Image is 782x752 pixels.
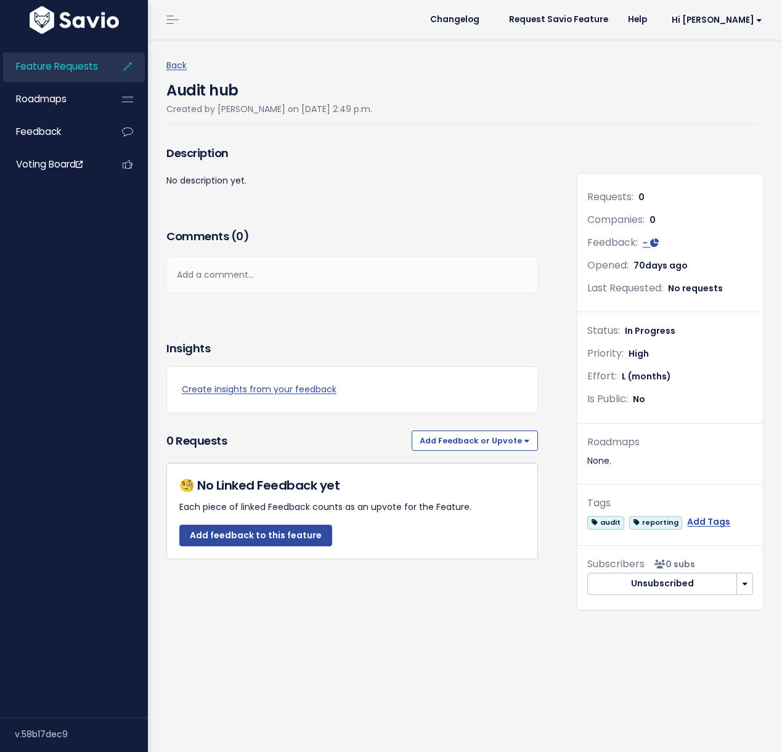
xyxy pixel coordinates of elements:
h3: Comments ( ) [166,228,538,245]
div: v.58b17dec9 [15,718,148,750]
a: Roadmaps [3,85,102,113]
a: audit [587,514,624,530]
span: Feedback [16,125,61,138]
span: 0 [236,228,243,244]
a: - [643,237,659,249]
a: Create insights from your feedback [182,382,523,397]
span: 70 [633,259,688,272]
span: Roadmaps [16,92,67,105]
div: Add a comment... [166,257,538,293]
button: Add Feedback or Upvote [412,431,538,450]
a: Feature Requests [3,52,102,81]
a: Voting Board [3,150,102,179]
span: Feature Requests [16,60,98,73]
button: Unsubscribed [587,573,737,595]
div: Tags [587,495,753,512]
span: - [643,237,648,249]
span: Opened: [587,258,629,272]
span: L (months) [622,370,671,382]
span: No [633,393,645,405]
div: None. [587,453,753,469]
a: Add feedback to this feature [179,525,332,547]
h3: 0 Requests [166,432,407,450]
span: No requests [668,282,723,294]
span: days ago [645,259,688,272]
a: Add Tags [687,514,730,530]
span: reporting [629,516,682,529]
span: <p><strong>Subscribers</strong><br><br> No subscribers yet<br> </p> [650,558,695,570]
span: Hi [PERSON_NAME] [672,15,762,25]
p: Each piece of linked Feedback counts as an upvote for the Feature. [179,499,525,515]
span: Subscribers [587,557,645,571]
a: Hi [PERSON_NAME] [657,10,772,30]
span: Requests: [587,190,633,204]
span: Last Requested: [587,281,663,295]
a: Back [166,59,187,71]
span: 0 [638,191,645,203]
span: Status: [587,323,620,338]
a: Feedback [3,118,102,146]
h3: Description [166,145,538,162]
div: Roadmaps [587,434,753,451]
h4: Audit hub [166,73,372,102]
span: Companies: [587,212,645,227]
span: audit [587,516,624,529]
a: Help [618,10,657,29]
img: logo-white.9d6f32f41409.svg [26,6,122,34]
h3: Insights [166,340,210,357]
span: High [629,347,649,360]
span: 0 [650,214,656,226]
span: Effort: [587,369,617,383]
span: In Progress [625,325,675,337]
span: Feedback: [587,235,638,249]
span: Voting Board [16,158,83,171]
span: Created by [PERSON_NAME] on [DATE] 2:49 p.m. [166,103,372,115]
p: No description yet. [166,173,538,188]
a: Request Savio Feature [499,10,618,29]
span: Is Public: [587,392,628,406]
h5: 🧐 No Linked Feedback yet [179,476,525,495]
span: Changelog [430,15,479,24]
span: Priority: [587,346,624,360]
a: reporting [629,514,682,530]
